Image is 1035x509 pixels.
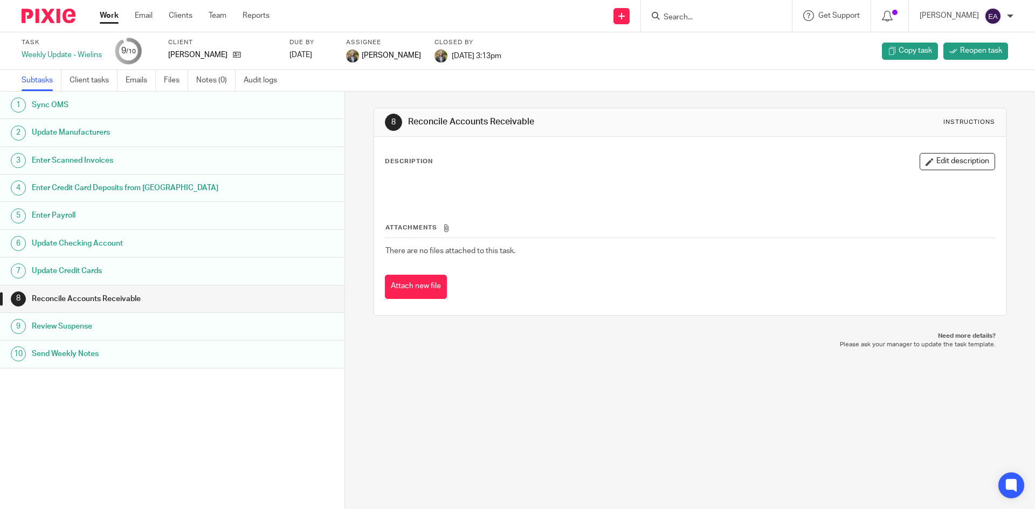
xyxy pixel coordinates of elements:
a: Email [135,10,153,21]
h1: Update Checking Account [32,235,233,252]
div: 5 [11,208,26,224]
div: [DATE] [289,50,333,60]
span: [PERSON_NAME] [362,50,421,61]
span: Reopen task [960,45,1002,56]
div: Instructions [943,118,995,127]
p: [PERSON_NAME] [920,10,979,21]
a: Client tasks [70,70,118,91]
a: Reports [243,10,270,21]
h1: Update Manufacturers [32,124,233,141]
a: Notes (0) [196,70,236,91]
p: [PERSON_NAME] [168,50,227,60]
h1: Review Suspense [32,318,233,334]
img: Pixie [22,9,75,23]
div: 4 [11,180,26,196]
div: 3 [11,153,26,168]
h1: Reconcile Accounts Receivable [408,116,713,128]
a: Team [209,10,226,21]
span: Copy task [899,45,932,56]
div: 6 [11,236,26,251]
p: Please ask your manager to update the task template. [384,340,995,349]
a: Copy task [882,43,938,60]
img: svg%3E [984,8,1002,25]
div: 7 [11,263,26,278]
h1: Enter Credit Card Deposits from [GEOGRAPHIC_DATA] [32,180,233,196]
span: Get Support [818,12,860,19]
label: Client [168,38,276,47]
div: 2 [11,125,26,141]
a: Reopen task [943,43,1008,60]
a: Emails [126,70,156,91]
div: 8 [385,114,402,131]
h1: Reconcile Accounts Receivable [32,291,233,307]
span: [DATE] 3:13pm [452,52,501,59]
h1: Sync OMS [32,97,233,113]
div: 8 [11,291,26,306]
label: Closed by [434,38,501,47]
a: Clients [169,10,192,21]
button: Edit description [920,153,995,170]
h1: Update Credit Cards [32,263,233,279]
p: Description [385,157,433,166]
a: Audit logs [244,70,285,91]
img: image.jpg [346,50,359,62]
img: image.jpg [434,50,447,62]
h1: Enter Scanned Invoices [32,152,233,169]
div: Weekly Update - Wielins [22,50,102,60]
label: Due by [289,38,333,47]
a: Work [100,10,119,21]
a: Subtasks [22,70,61,91]
span: Attachments [385,225,437,231]
h1: Send Weekly Notes [32,346,233,362]
div: 1 [11,97,26,113]
span: There are no files attached to this task. [385,247,515,255]
a: Files [164,70,188,91]
div: 9 [121,45,136,57]
label: Task [22,38,102,47]
div: 10 [11,346,26,361]
input: Search [663,13,760,23]
label: Assignee [346,38,421,47]
h1: Enter Payroll [32,207,233,224]
p: Need more details? [384,332,995,340]
div: 9 [11,319,26,334]
small: /10 [126,48,136,54]
button: Attach new file [385,275,447,299]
